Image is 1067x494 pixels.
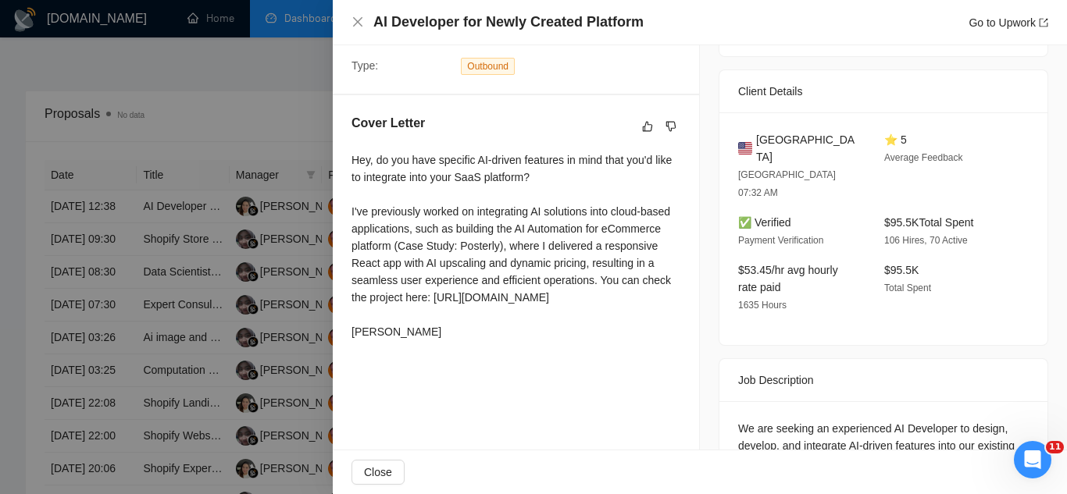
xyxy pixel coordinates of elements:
[738,264,838,293] span: $53.45/hr avg hourly rate paid
[642,120,653,133] span: like
[884,235,968,246] span: 106 Hires, 70 Active
[738,70,1029,112] div: Client Details
[1046,441,1064,453] span: 11
[638,117,657,136] button: like
[352,460,405,485] button: Close
[662,117,680,136] button: dislike
[884,152,963,163] span: Average Feedback
[373,12,644,32] h4: AI Developer for Newly Created Platform
[1039,18,1048,27] span: export
[738,169,836,198] span: [GEOGRAPHIC_DATA] 07:32 AM
[352,151,680,340] div: Hey, do you have specific AI-driven features in mind that you'd like to integrate into your SaaS ...
[352,16,364,29] button: Close
[738,300,787,311] span: 1635 Hours
[352,114,425,133] h5: Cover Letter
[969,16,1048,29] a: Go to Upworkexport
[352,16,364,28] span: close
[352,59,378,72] span: Type:
[738,235,823,246] span: Payment Verification
[738,216,791,229] span: ✅ Verified
[738,140,752,157] img: 🇺🇸
[884,283,931,293] span: Total Spent
[1014,441,1051,478] iframe: Intercom live chat
[461,58,515,75] span: Outbound
[666,120,676,133] span: dislike
[364,464,392,481] span: Close
[756,131,859,165] span: [GEOGRAPHIC_DATA]
[884,216,973,229] span: $95.5K Total Spent
[738,359,1029,401] div: Job Description
[884,264,919,276] span: $95.5K
[884,133,907,146] span: ⭐ 5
